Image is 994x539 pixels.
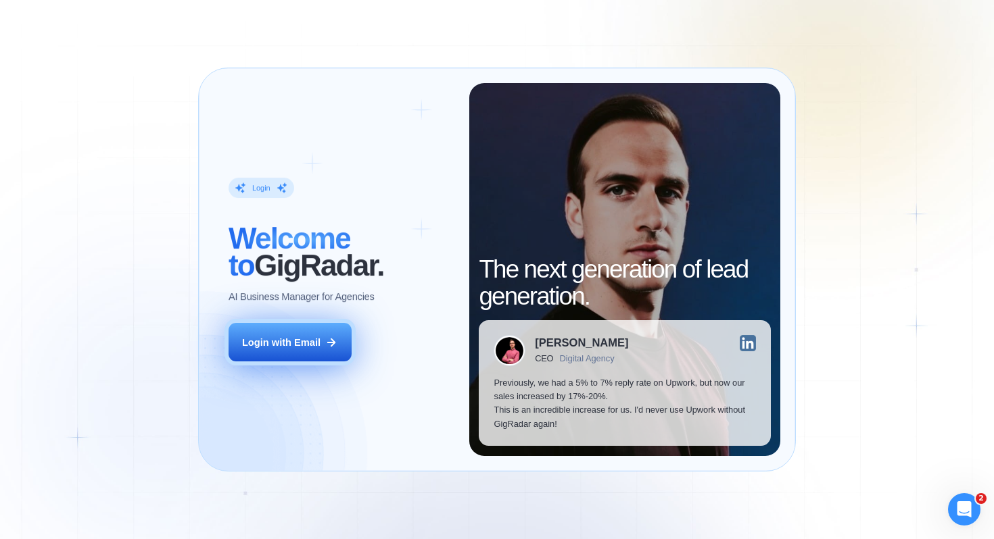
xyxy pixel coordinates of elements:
[535,338,628,349] div: [PERSON_NAME]
[242,336,321,349] div: Login with Email
[494,376,755,431] p: Previously, we had a 5% to 7% reply rate on Upwork, but now our sales increased by 17%-20%. This ...
[229,222,350,282] span: Welcome to
[535,354,553,364] div: CEO
[560,354,615,364] div: Digital Agency
[229,323,352,361] button: Login with Email
[479,256,770,311] h2: The next generation of lead generation.
[948,493,980,525] iframe: Intercom live chat
[229,290,375,303] p: AI Business Manager for Agencies
[976,493,987,504] span: 2
[252,183,270,193] div: Login
[229,225,454,280] h2: ‍ GigRadar.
